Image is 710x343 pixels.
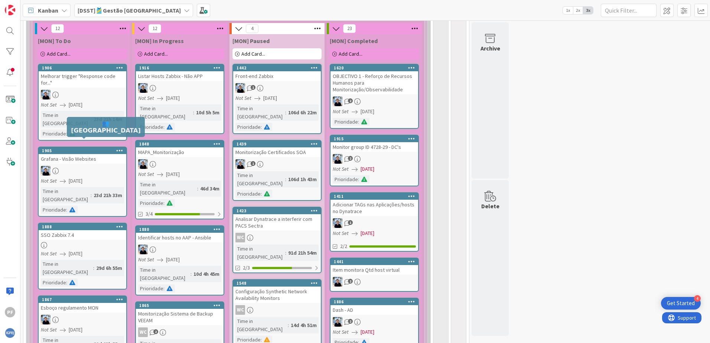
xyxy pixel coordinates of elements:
[233,305,321,315] div: WC
[47,50,71,57] span: Add Card...
[333,317,342,327] img: DA
[288,321,289,329] span: :
[573,7,583,14] span: 2x
[333,277,342,287] img: DA
[289,321,319,329] div: 14d 4h 51m
[136,65,224,71] div: 1916
[235,171,285,187] div: Time in [GEOGRAPHIC_DATA]
[5,307,15,317] div: PF
[333,218,342,228] img: DA
[330,65,418,71] div: 1620
[136,226,224,233] div: 1880
[39,147,126,164] div: 1905Grafana - Visão Websites
[41,130,66,138] div: Prioridade
[243,264,250,272] span: 2/3
[235,83,245,93] img: DA
[39,315,126,324] div: DA
[91,191,92,199] span: :
[135,37,184,45] span: [MON] In Progress
[251,85,255,90] span: 1
[330,265,418,275] div: Item monitora Qtd host virtual
[235,245,285,261] div: Time in [GEOGRAPHIC_DATA]
[136,141,224,157] div: 1848MAPA_Monitorização
[237,65,321,71] div: 1442
[190,270,192,278] span: :
[333,108,349,115] i: Not Set
[261,190,262,198] span: :
[138,171,154,177] i: Not Set
[42,65,126,71] div: 1906
[361,328,374,336] span: [DATE]
[136,65,224,81] div: 1916Listar Hosts Zabbix - Não APP
[330,154,418,164] div: DA
[261,123,262,131] span: :
[139,141,224,147] div: 1848
[91,115,92,123] span: :
[235,317,288,333] div: Time in [GEOGRAPHIC_DATA]
[348,156,353,161] span: 2
[358,175,359,183] span: :
[334,259,418,264] div: 1441
[69,250,82,258] span: [DATE]
[5,5,15,15] img: Visit kanbanzone.com
[667,300,695,307] div: Get Started
[198,184,221,193] div: 46d 34m
[39,296,126,303] div: 1867
[361,108,374,115] span: [DATE]
[340,242,347,250] span: 2/2
[153,329,158,334] span: 2
[41,101,57,108] i: Not Set
[39,223,126,230] div: 1888
[5,328,15,338] img: avatar
[136,147,224,157] div: MAPA_Monitorização
[330,277,418,287] div: DA
[136,245,224,254] div: DA
[285,108,286,117] span: :
[233,287,321,303] div: Configuração Synthetic Network Availability Monitors
[93,264,94,272] span: :
[136,302,224,309] div: 1865
[330,258,418,265] div: 1441
[330,135,419,186] a: 1915Monitor group ID 4728-29 - DC'sDANot Set[DATE]Prioridade:
[481,202,499,210] div: Delete
[348,220,353,225] span: 1
[138,245,148,254] img: DA
[38,64,127,141] a: 1906Melhorar trigger "Response code for..."DANot Set[DATE]Time in [GEOGRAPHIC_DATA]:23d 21h 14mPr...
[358,118,359,126] span: :
[163,284,165,293] span: :
[233,141,321,147] div: 1439
[38,223,127,290] a: 1888SSO Zabbix 7.4Not Set[DATE]Time in [GEOGRAPHIC_DATA]:29d 6h 55mPrioridade:
[233,280,321,303] div: 1548Configuração Synthetic Network Availability Monitors
[138,327,148,337] div: WC
[330,305,418,315] div: Dash - AD
[69,177,82,185] span: [DATE]
[333,175,358,183] div: Prioridade
[330,298,418,315] div: 1886Dash - AD
[333,230,349,236] i: Not Set
[601,4,657,17] input: Quick Filter...
[233,141,321,157] div: 1439Monitorização Certificados SOA
[39,147,126,154] div: 1905
[69,326,82,334] span: [DATE]
[42,297,126,302] div: 1867
[138,284,163,293] div: Prioridade
[348,279,353,284] span: 2
[139,65,224,71] div: 1916
[136,141,224,147] div: 1848
[136,302,224,325] div: 1865Monitorização Sistema de Backup VEEAM
[41,315,51,324] img: DA
[235,159,245,169] img: DA
[330,135,418,152] div: 1915Monitor group ID 4728-29 - DC's
[70,120,142,134] h5: 👥 [GEOGRAPHIC_DATA]
[144,50,168,57] span: Add Card...
[339,50,362,57] span: Add Card...
[661,297,701,310] div: Open Get Started checklist, remaining modules: 4
[166,94,180,102] span: [DATE]
[233,208,321,231] div: 1423Analisar Dynatrace a interferir com PACS Sectra
[39,65,126,88] div: 1906Melhorar trigger "Response code for..."
[330,97,418,106] div: DA
[39,154,126,164] div: Grafana - Visão Websites
[235,104,285,121] div: Time in [GEOGRAPHIC_DATA]
[135,225,224,295] a: 1880Identificar hosts no AAP - AnsibleDANot Set[DATE]Time in [GEOGRAPHIC_DATA]:10d 4h 45mPrioridade:
[166,256,180,264] span: [DATE]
